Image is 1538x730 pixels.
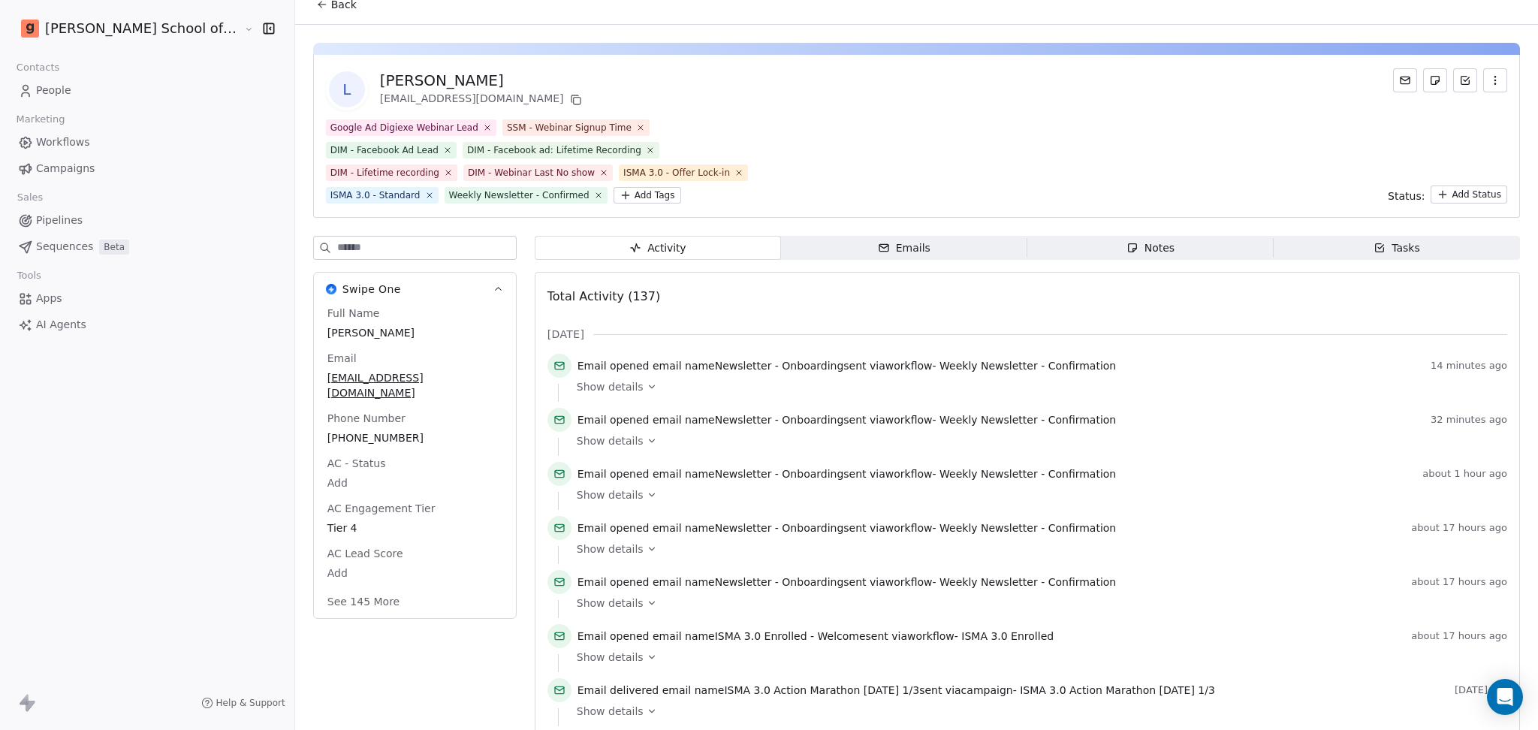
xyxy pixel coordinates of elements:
[324,351,360,366] span: Email
[577,487,644,502] span: Show details
[380,91,585,109] div: [EMAIL_ADDRESS][DOMAIN_NAME]
[507,121,632,134] div: SSM - Webinar Signup Time
[939,576,1116,588] span: Weekly Newsletter - Confirmation
[12,156,282,181] a: Campaigns
[578,629,1054,644] span: email name sent via workflow -
[99,240,129,255] span: Beta
[724,684,919,696] span: ISMA 3.0 Action Marathon [DATE] 1/3
[11,186,50,209] span: Sales
[715,576,844,588] span: Newsletter - Onboarding
[1374,240,1420,256] div: Tasks
[577,541,1497,557] a: Show details
[1422,468,1507,480] span: about 1 hour ago
[324,411,409,426] span: Phone Number
[578,520,1116,535] span: email name sent via workflow -
[547,289,660,303] span: Total Activity (137)
[11,264,47,287] span: Tools
[578,414,650,426] span: Email opened
[939,360,1116,372] span: Weekly Newsletter - Confirmation
[327,325,502,340] span: [PERSON_NAME]
[318,588,409,615] button: See 145 More
[578,575,1116,590] span: email name sent via workflow -
[939,414,1116,426] span: Weekly Newsletter - Confirmation
[380,70,585,91] div: [PERSON_NAME]
[12,130,282,155] a: Workflows
[547,327,584,342] span: [DATE]
[330,121,478,134] div: Google Ad Digiexe Webinar Lead
[314,273,516,306] button: Swipe OneSwipe One
[45,19,240,38] span: [PERSON_NAME] School of Finance LLP
[324,306,383,321] span: Full Name
[715,414,844,426] span: Newsletter - Onboarding
[1411,522,1507,534] span: about 17 hours ago
[467,143,641,157] div: DIM - Facebook ad: Lifetime Recording
[577,379,644,394] span: Show details
[330,143,439,157] div: DIM - Facebook Ad Lead
[342,282,401,297] span: Swipe One
[1411,576,1507,588] span: about 17 hours ago
[330,189,421,202] div: ISMA 3.0 - Standard
[578,412,1116,427] span: email name sent via workflow -
[36,317,86,333] span: AI Agents
[577,487,1497,502] a: Show details
[327,520,502,535] span: Tier 4
[324,456,389,471] span: AC - Status
[577,541,644,557] span: Show details
[577,433,644,448] span: Show details
[324,501,439,516] span: AC Engagement Tier
[578,684,659,696] span: Email delivered
[10,56,66,79] span: Contacts
[329,71,365,107] span: L
[577,650,1497,665] a: Show details
[12,234,282,259] a: SequencesBeta
[314,306,516,618] div: Swipe OneSwipe One
[623,166,730,179] div: ISMA 3.0 - Offer Lock-in
[578,630,650,642] span: Email opened
[36,213,83,228] span: Pipelines
[327,475,502,490] span: Add
[715,360,844,372] span: Newsletter - Onboarding
[36,291,62,306] span: Apps
[1431,360,1507,372] span: 14 minutes ago
[577,596,644,611] span: Show details
[1431,414,1507,426] span: 32 minutes ago
[1487,679,1523,715] div: Open Intercom Messenger
[1126,240,1175,256] div: Notes
[614,187,681,204] button: Add Tags
[468,166,595,179] div: DIM - Webinar Last No show
[201,697,285,709] a: Help & Support
[36,83,71,98] span: People
[939,468,1116,480] span: Weekly Newsletter - Confirmation
[715,522,844,534] span: Newsletter - Onboarding
[12,78,282,103] a: People
[1388,189,1425,204] span: Status:
[577,704,1497,719] a: Show details
[449,189,590,202] div: Weekly Newsletter - Confirmed
[578,466,1116,481] span: email name sent via workflow -
[578,468,650,480] span: Email opened
[577,704,644,719] span: Show details
[578,576,650,588] span: Email opened
[324,546,406,561] span: AC Lead Score
[12,208,282,233] a: Pipelines
[36,239,93,255] span: Sequences
[12,286,282,311] a: Apps
[12,312,282,337] a: AI Agents
[577,379,1497,394] a: Show details
[36,161,95,176] span: Campaigns
[715,468,844,480] span: Newsletter - Onboarding
[327,566,502,581] span: Add
[961,630,1054,642] span: ISMA 3.0 Enrolled
[577,650,644,665] span: Show details
[10,108,71,131] span: Marketing
[1411,630,1507,642] span: about 17 hours ago
[21,20,39,38] img: Goela%20School%20Logos%20(4).png
[577,433,1497,448] a: Show details
[330,166,439,179] div: DIM - Lifetime recording
[578,360,650,372] span: Email opened
[578,358,1116,373] span: email name sent via workflow -
[327,430,502,445] span: [PHONE_NUMBER]
[36,134,90,150] span: Workflows
[216,697,285,709] span: Help & Support
[578,522,650,534] span: Email opened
